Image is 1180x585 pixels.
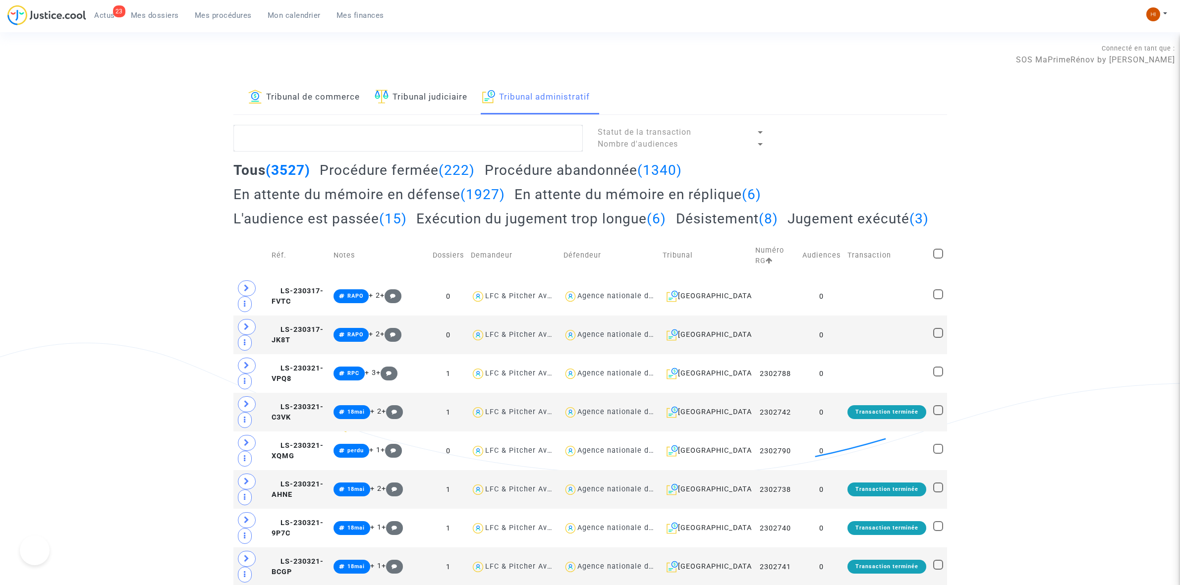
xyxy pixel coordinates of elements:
td: 0 [799,354,844,393]
span: + 2 [369,291,380,300]
div: [GEOGRAPHIC_DATA] [663,406,749,418]
img: icon-user.svg [471,328,485,342]
td: 2302738 [752,470,799,509]
div: LFC & Pitcher Avocat [485,408,563,416]
img: icon-user.svg [563,405,578,420]
span: LS-230321-C3VK [272,403,324,422]
td: 0 [799,509,844,547]
img: icon-user.svg [471,482,485,497]
span: + 2 [370,407,382,416]
img: icon-user.svg [563,560,578,574]
div: [GEOGRAPHIC_DATA] [663,290,749,302]
div: Agence nationale de l'habitat [577,562,686,571]
span: + 1 [370,523,382,532]
span: Nombre d'audiences [598,139,678,149]
span: (15) [379,211,407,227]
td: 1 [429,393,467,431]
td: 0 [429,277,467,316]
img: icon-user.svg [471,367,485,381]
td: 0 [799,393,844,431]
span: + [376,369,397,377]
span: LS-230321-BCGP [272,557,324,577]
img: icon-user.svg [563,521,578,535]
a: Tribunal administratif [482,81,590,114]
div: Agence nationale de l'habitat [577,369,686,377]
img: icon-user.svg [563,482,578,497]
td: 0 [429,431,467,470]
h2: En attente du mémoire en défense [233,186,505,203]
td: Demandeur [467,234,560,277]
td: 2302790 [752,431,799,470]
img: icon-archive.svg [482,90,496,104]
div: Agence nationale de l'habitat [577,408,686,416]
span: (3) [909,211,929,227]
span: Mes dossiers [131,11,179,20]
div: [GEOGRAPHIC_DATA] [663,368,749,379]
span: + [382,484,403,493]
h2: Désistement [676,210,778,227]
img: icon-archive.svg [667,445,678,457]
td: 0 [799,431,844,470]
span: + [382,407,403,416]
div: Agence nationale de l'habitat [577,292,686,300]
img: icon-user.svg [563,289,578,304]
img: icon-archive.svg [667,406,678,418]
span: + [382,562,403,570]
span: (6) [647,211,666,227]
img: icon-user.svg [471,444,485,458]
td: 0 [799,316,844,354]
span: Actus [94,11,115,20]
span: LS-230317-JK8T [272,325,324,345]
span: 18mai [347,563,365,570]
td: 2302742 [752,393,799,431]
div: [GEOGRAPHIC_DATA] [663,329,749,341]
span: LS-230321-9P7C [272,519,324,538]
h2: L'audience est passée [233,210,407,227]
a: Mes dossiers [123,8,187,23]
td: 1 [429,470,467,509]
img: icon-archive.svg [667,522,678,534]
img: icon-archive.svg [667,290,678,302]
img: icon-user.svg [471,521,485,535]
div: LFC & Pitcher Avocat [485,369,563,377]
div: Agence nationale de l'habitat [577,446,686,455]
img: icon-user.svg [563,367,578,381]
span: Mon calendrier [268,11,321,20]
img: icon-archive.svg [667,561,678,573]
span: + 1 [370,562,382,570]
div: [GEOGRAPHIC_DATA] [663,561,749,573]
span: perdu [347,447,364,454]
div: LFC & Pitcher Avocat [485,446,563,455]
span: RPC [347,370,359,376]
span: Mes procédures [195,11,252,20]
span: 18mai [347,525,365,531]
span: Mes finances [337,11,384,20]
h2: Tous [233,161,310,179]
h2: Exécution du jugement trop longue [416,210,666,227]
span: LS-230317-FVTC [272,287,324,306]
div: Transaction terminée [847,560,926,574]
span: + 3 [365,369,376,377]
a: Mon calendrier [260,8,329,23]
a: Mes finances [329,8,392,23]
span: RAPO [347,331,363,338]
div: LFC & Pitcher Avocat [485,524,563,532]
span: 18mai [347,486,365,492]
img: icon-archive.svg [667,329,678,341]
div: Agence nationale de l'habitat [577,524,686,532]
img: icon-user.svg [471,405,485,420]
span: + [382,523,403,532]
span: (222) [439,162,475,178]
span: (6) [742,186,761,203]
img: icon-user.svg [471,289,485,304]
h2: Procédure fermée [320,161,475,179]
div: Transaction terminée [847,521,926,535]
td: 0 [799,277,844,316]
a: Mes procédures [187,8,260,23]
span: (1927) [460,186,505,203]
img: icon-faciliter-sm.svg [375,90,389,104]
td: Réf. [268,234,331,277]
td: 0 [799,470,844,509]
div: Agence nationale de l'habitat [577,485,686,493]
div: LFC & Pitcher Avocat [485,485,563,493]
